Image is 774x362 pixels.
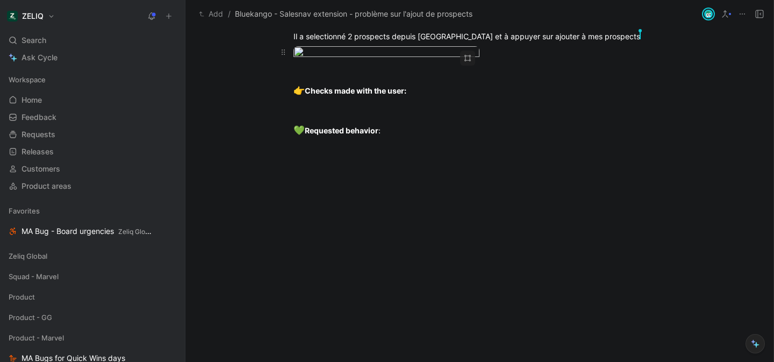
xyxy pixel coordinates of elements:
[4,203,181,219] div: Favorites
[9,332,64,343] span: Product - Marvel
[293,31,665,42] div: Il a selectionné 2 prospects depuis [GEOGRAPHIC_DATA] et à appuyer sur ajouter à mes prospects
[4,109,181,125] a: Feedback
[21,164,60,174] span: Customers
[4,72,181,88] div: Workspace
[293,85,305,96] span: 👉
[21,129,55,140] span: Requests
[703,9,714,19] img: avatar
[228,8,231,20] span: /
[9,271,59,282] span: Squad - Marvel
[293,46,479,61] img: Capture d’écran (93).png
[4,223,181,239] a: MA Bug - Board urgenciesZeliq Global
[4,92,181,108] a: Home
[4,49,181,66] a: Ask Cycle
[4,289,181,308] div: Product
[4,330,181,346] div: Product - Marvel
[21,95,42,105] span: Home
[4,32,181,48] div: Search
[4,161,181,177] a: Customers
[196,8,226,20] button: Add
[9,205,40,216] span: Favorites
[9,251,47,261] span: Zeliq Global
[305,86,406,95] strong: Checks made with the user:
[235,8,472,20] span: Bluekango - Salesnav extension - problème sur l'ajout de prospects
[7,11,18,22] img: ZELIQ
[4,289,181,305] div: Product
[293,124,665,138] div: :
[293,125,305,136] span: 💚
[118,228,154,236] span: Zeliq Global
[4,309,181,325] div: Product - GG
[4,309,181,329] div: Product - GG
[22,11,44,21] h1: ZELIQ
[21,112,56,123] span: Feedback
[4,126,181,143] a: Requests
[9,74,46,85] span: Workspace
[4,248,181,267] div: Zeliq Global
[21,181,71,191] span: Product areas
[4,248,181,264] div: Zeliq Global
[21,51,58,64] span: Ask Cycle
[21,226,153,237] span: MA Bug - Board urgencies
[21,34,46,47] span: Search
[21,146,54,157] span: Releases
[4,268,181,288] div: Squad - Marvel
[4,144,181,160] a: Releases
[305,126,378,135] strong: Requested behavior
[4,9,58,24] button: ZELIQZELIQ
[4,268,181,285] div: Squad - Marvel
[9,292,35,302] span: Product
[9,312,52,323] span: Product - GG
[4,178,181,194] a: Product areas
